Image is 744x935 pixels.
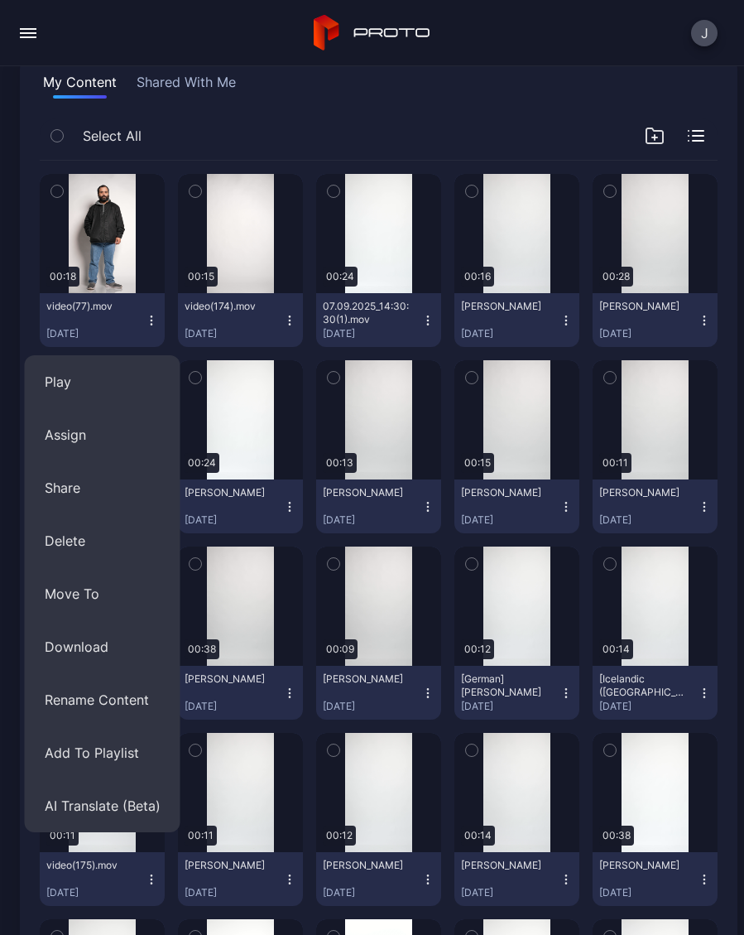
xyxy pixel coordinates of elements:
div: Caren Cioffi [599,300,690,313]
button: [PERSON_NAME][DATE] [316,480,441,533]
button: [PERSON_NAME][DATE] [316,852,441,906]
button: Assign [25,408,180,461]
button: [PERSON_NAME][DATE] [178,480,303,533]
button: video(174).mov[DATE] [178,293,303,347]
button: My Content [40,72,120,99]
button: [German] [PERSON_NAME][DATE] [454,666,579,720]
button: [PERSON_NAME][DATE] [178,852,303,906]
button: Play [25,355,180,408]
button: J [691,20,718,46]
div: [DATE] [461,700,559,713]
button: Add To Playlist [25,726,180,779]
div: [DATE] [185,327,283,340]
button: Delete [25,514,180,567]
div: [DATE] [46,886,145,899]
div: [DATE] [323,886,421,899]
div: Ava Almazan [323,672,414,686]
button: Download [25,620,180,673]
div: [DATE] [323,513,421,527]
div: Noelio Scordobs [185,672,276,686]
button: [PERSON_NAME][DATE] [593,293,718,347]
div: Liz DeVonis [599,859,690,872]
button: [PERSON_NAME][DATE] [454,852,579,906]
div: Anachal Arora [185,486,276,499]
div: 07.09.2025_14:30:30(1).mov [323,300,414,326]
span: Select All [83,126,142,146]
button: [PERSON_NAME][DATE] [454,293,579,347]
div: [DATE] [599,513,698,527]
div: [DATE] [323,700,421,713]
div: video(77).mov [46,300,137,313]
div: video(175).mov [46,859,137,872]
div: Kiran Panjwani [185,859,276,872]
div: [DATE] [185,886,283,899]
button: [Icelandic ([GEOGRAPHIC_DATA])] [PERSON_NAME][DATE] [593,666,718,720]
button: video(175).mov[DATE] [40,852,165,906]
div: [DATE] [461,327,559,340]
button: Rename Content [25,673,180,726]
div: Emma Tallack [461,859,552,872]
div: [DATE] [46,327,145,340]
div: shannon [461,300,552,313]
button: [PERSON_NAME][DATE] [316,666,441,720]
div: [DATE] [461,513,559,527]
div: video(174).mov [185,300,276,313]
button: [PERSON_NAME][DATE] [593,852,718,906]
div: [Icelandic (Iceland)] Emma Tallack [599,672,690,699]
button: [PERSON_NAME][DATE] [593,480,718,533]
button: Shared With Me [133,72,239,99]
button: [PERSON_NAME][DATE] [454,480,579,533]
div: [DATE] [323,327,421,340]
button: video(77).mov[DATE] [40,293,165,347]
div: Anna Schmidt [323,486,414,499]
button: [PERSON_NAME][DATE] [178,666,303,720]
div: Jenny Quinn [323,859,414,872]
button: AI Translate (Beta) [25,779,180,832]
div: [DATE] [185,513,283,527]
div: [German] Jenny Quinn [461,672,552,699]
button: 07.09.2025_14:30:30(1).mov[DATE] [316,293,441,347]
div: [DATE] [599,886,698,899]
button: Share [25,461,180,514]
div: [DATE] [599,327,698,340]
div: Mai Nguyen [461,486,552,499]
div: [DATE] [599,700,698,713]
div: [DATE] [461,886,559,899]
div: Jennie Blumenthal [599,486,690,499]
div: [DATE] [185,700,283,713]
button: Move To [25,567,180,620]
